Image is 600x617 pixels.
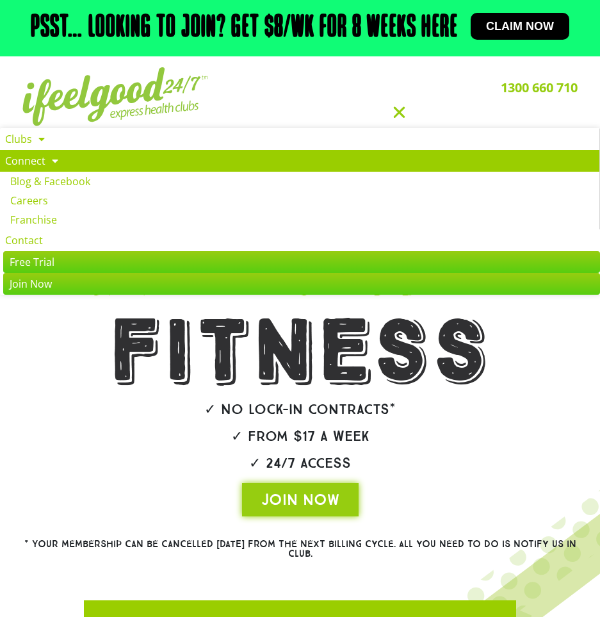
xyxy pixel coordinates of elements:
h2: ✓ No lock-in contracts* [13,402,587,416]
span: Claim now [486,21,554,32]
a: Join Now [3,273,600,295]
h2: ✓ From $17 a week [13,429,587,443]
span: JOIN NOW [261,489,339,510]
h2: * Your membership can be cancelled [DATE] from the next billing cycle. All you need to do is noti... [22,539,578,559]
a: JOIN NOW [242,483,359,516]
div: Menu Toggle [221,101,578,125]
h2: Psst… Looking to join? Get $8/wk for 8 weeks here [31,13,458,44]
a: Claim now [471,13,569,40]
a: Free Trial [3,251,600,273]
a: 1300 660 710 [501,79,578,96]
h2: ✓ 24/7 Access [13,456,587,470]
